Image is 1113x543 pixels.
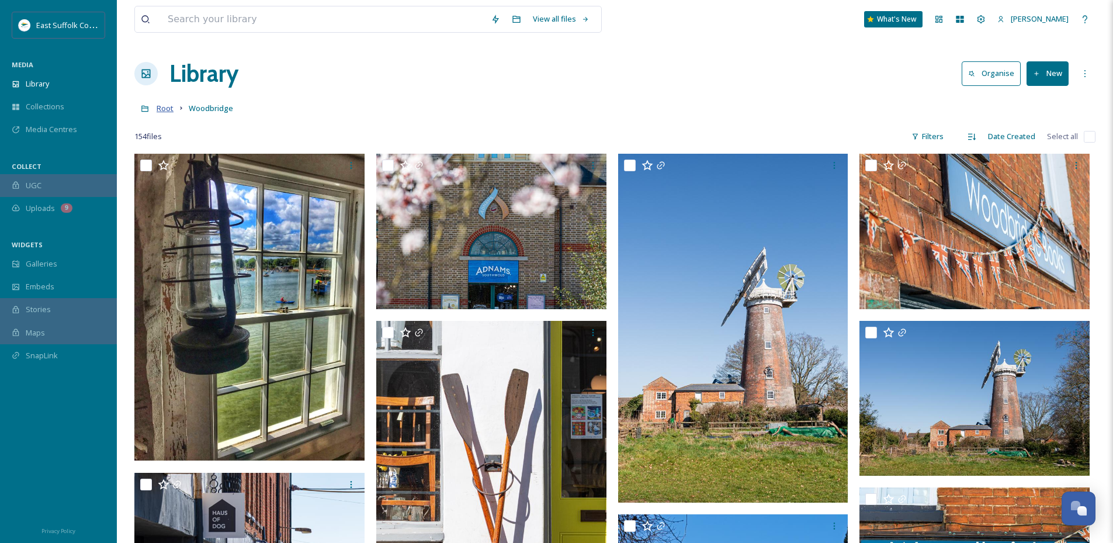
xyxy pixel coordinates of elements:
button: New [1027,61,1069,85]
input: Search your library [162,6,485,32]
a: Privacy Policy [41,523,75,537]
a: What's New [864,11,923,27]
a: Woodbridge [189,101,233,115]
span: COLLECT [12,162,41,171]
a: View all files [527,8,595,30]
span: Galleries [26,258,57,269]
div: Date Created [982,125,1041,148]
span: UGC [26,180,41,191]
img: ESC%20Logo.png [19,19,30,31]
a: Library [169,56,238,91]
div: Filters [906,125,949,148]
img: Woodbridge_JamesCrisp_032025 (150).jpg [859,154,1092,309]
span: 154 file s [134,131,162,142]
span: Maps [26,327,45,338]
span: Root [157,103,174,113]
img: Woodbridge_JamesCrisp_032025 (152).jpg [376,154,609,309]
span: Privacy Policy [41,527,75,535]
span: Woodbridge [189,103,233,113]
span: [PERSON_NAME] [1011,13,1069,24]
button: Organise [962,61,1021,85]
img: Woodbridge_JamesCrisp_032025 (151).jpg [618,154,851,503]
a: [PERSON_NAME] [991,8,1074,30]
span: Embeds [26,281,54,292]
img: Jouve - Woodbridge Tide Mill Museum.jpeg [134,154,365,461]
span: SnapLink [26,350,58,361]
button: Open Chat [1062,492,1095,525]
span: Library [26,78,49,89]
span: Uploads [26,203,55,214]
span: East Suffolk Council [36,19,105,30]
span: Stories [26,304,51,315]
span: Media Centres [26,124,77,135]
a: Root [157,101,174,115]
span: Collections [26,101,64,112]
img: Woodbridge_JamesCrisp_032025 (146).jpg [859,320,1092,476]
span: MEDIA [12,60,33,69]
span: WIDGETS [12,240,43,249]
div: 9 [61,203,72,213]
span: Select all [1047,131,1078,142]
